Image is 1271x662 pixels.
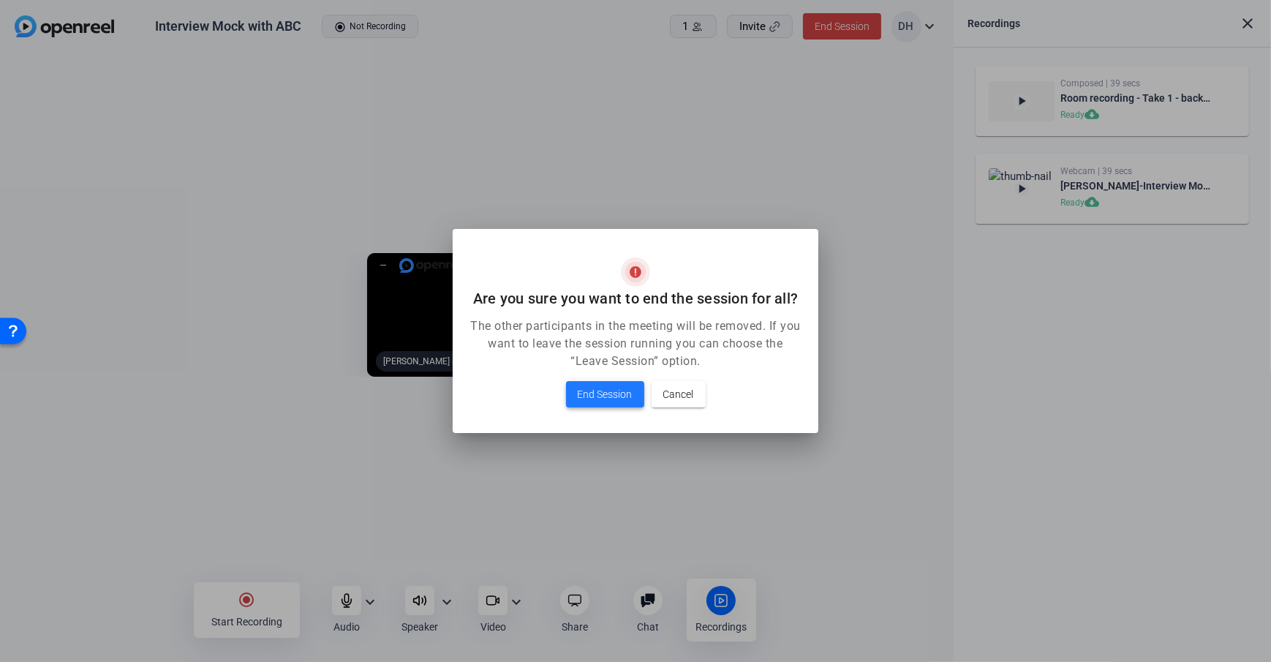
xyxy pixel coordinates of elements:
[652,381,706,407] button: Cancel
[470,317,801,370] p: The other participants in the meeting will be removed. If you want to leave the session running y...
[578,385,633,403] span: End Session
[566,381,644,407] button: End Session
[470,287,801,310] h2: Are you sure you want to end the session for all?
[663,385,694,403] span: Cancel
